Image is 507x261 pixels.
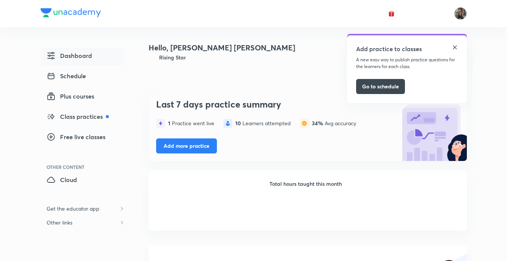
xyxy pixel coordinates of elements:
[385,8,397,20] button: avatar
[41,68,125,86] a: Schedule
[47,112,109,121] span: Class practices
[356,56,458,70] p: A new easy way to publish practice questions for the learners for each class.
[47,71,86,80] span: Schedule
[41,215,78,229] h6: Other links
[41,89,125,106] a: Plus courses
[41,8,101,17] img: Company Logo
[223,119,232,128] img: statistics
[41,48,125,65] a: Dashboard
[149,42,295,53] h4: Hello, [PERSON_NAME] [PERSON_NAME]
[149,53,156,61] img: Badge
[452,44,458,50] img: close
[312,120,356,126] div: Avg accuracy
[269,180,342,188] h6: Total hours taught this month
[47,132,105,141] span: Free live classes
[41,172,125,190] a: Cloud
[41,129,125,147] a: Free live classes
[47,165,125,169] div: Other Content
[156,119,165,128] img: statistics
[159,53,186,61] h6: Rising Star
[399,93,467,161] img: bg
[47,92,94,101] span: Plus courses
[356,44,422,53] h5: Add practice to classes
[388,10,395,17] img: avatar
[41,202,105,215] h6: Get the educator app
[41,109,125,126] a: Class practices
[168,120,214,126] div: Practice went live
[454,7,467,20] img: Yashika Sanjay Hargunani
[41,8,101,19] a: Company Logo
[235,120,242,127] span: 10
[356,79,405,94] button: Go to schedule
[47,51,92,60] span: Dashboard
[168,120,172,127] span: 1
[235,120,291,126] div: Learners attempted
[312,120,325,127] span: 34%
[156,138,217,153] button: Add more practice
[300,119,309,128] img: statistics
[156,99,396,110] h3: Last 7 days practice summary
[47,175,77,184] span: Cloud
